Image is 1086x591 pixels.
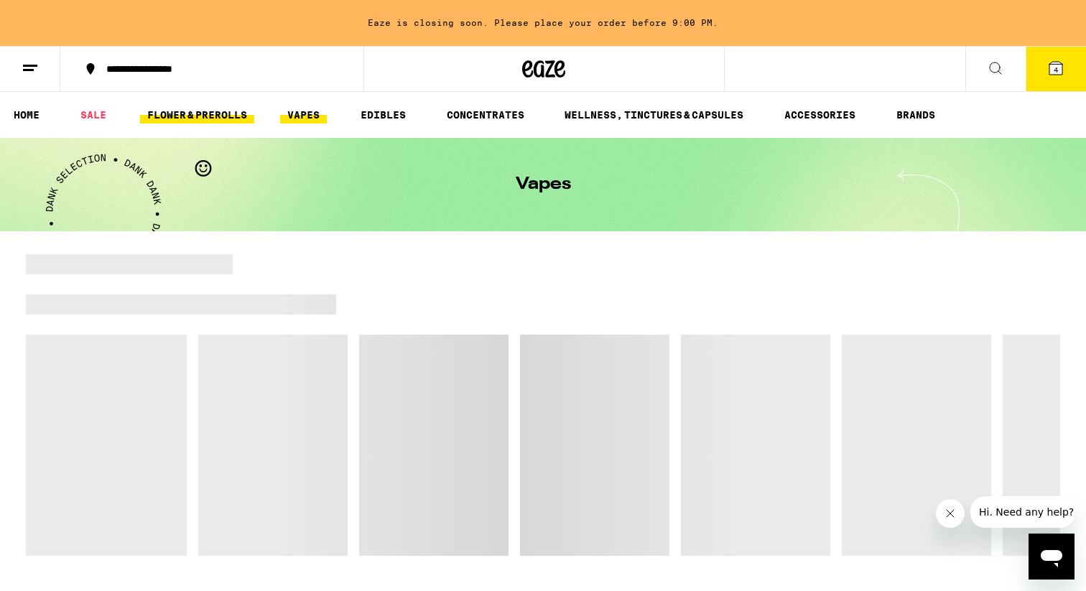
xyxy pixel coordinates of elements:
a: ACCESSORIES [777,106,863,124]
iframe: Button to launch messaging window [1029,534,1075,580]
a: HOME [6,106,47,124]
a: SALE [73,106,113,124]
button: 4 [1026,47,1086,91]
iframe: Close message [936,499,965,528]
iframe: Message from company [970,496,1075,528]
a: VAPES [280,106,327,124]
h1: Vapes [516,176,571,193]
a: FLOWER & PREROLLS [140,106,254,124]
a: BRANDS [889,106,942,124]
a: EDIBLES [353,106,413,124]
span: 4 [1054,65,1058,74]
a: WELLNESS, TINCTURES & CAPSULES [557,106,751,124]
a: CONCENTRATES [440,106,532,124]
